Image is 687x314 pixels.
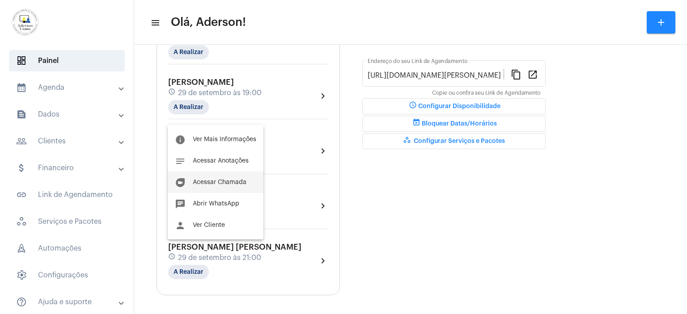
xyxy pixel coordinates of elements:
span: Acessar Chamada [193,179,246,185]
span: Ver Mais Informações [193,136,256,142]
mat-icon: info [175,134,186,145]
mat-icon: chat [175,199,186,209]
span: Ver Cliente [193,222,225,228]
span: Acessar Anotações [193,158,249,164]
mat-icon: duo [175,177,186,188]
span: Abrir WhatsApp [193,201,239,207]
mat-icon: notes [175,156,186,167]
mat-icon: person [175,220,186,231]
